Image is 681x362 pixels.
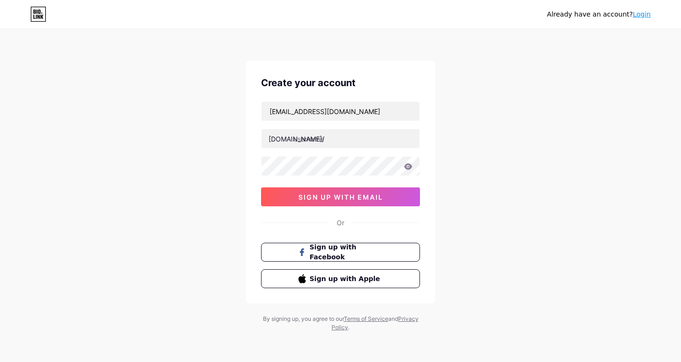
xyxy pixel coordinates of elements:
[269,134,324,144] div: [DOMAIN_NAME]/
[310,242,383,262] span: Sign up with Facebook
[261,76,420,90] div: Create your account
[262,102,419,121] input: Email
[260,315,421,332] div: By signing up, you agree to our and .
[261,187,420,206] button: sign up with email
[298,193,383,201] span: sign up with email
[261,269,420,288] button: Sign up with Apple
[344,315,388,322] a: Terms of Service
[310,274,383,284] span: Sign up with Apple
[262,129,419,148] input: username
[547,9,651,19] div: Already have an account?
[261,243,420,262] button: Sign up with Facebook
[633,10,651,18] a: Login
[337,218,344,228] div: Or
